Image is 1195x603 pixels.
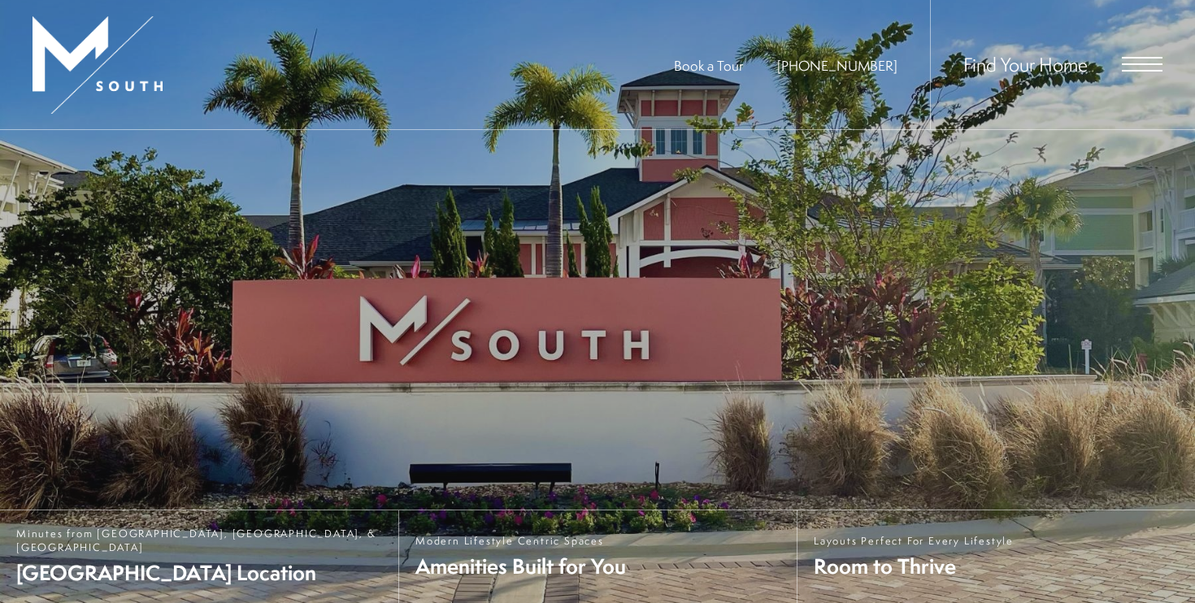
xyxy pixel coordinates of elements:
[1122,57,1162,72] button: Open Menu
[777,56,897,75] span: [PHONE_NUMBER]
[16,527,382,554] span: Minutes from [GEOGRAPHIC_DATA], [GEOGRAPHIC_DATA], & [GEOGRAPHIC_DATA]
[963,51,1088,77] a: Find Your Home
[674,56,743,75] a: Book a Tour
[16,558,382,587] span: [GEOGRAPHIC_DATA] Location
[777,56,897,75] a: Call Us at 813-570-8014
[33,16,163,114] img: MSouth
